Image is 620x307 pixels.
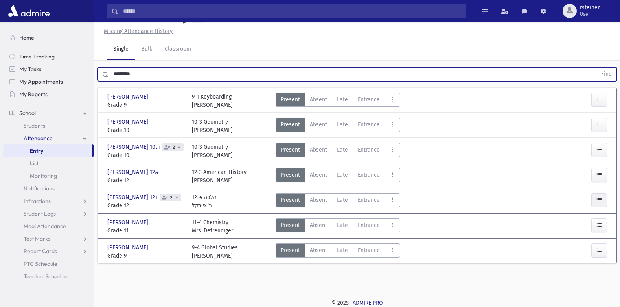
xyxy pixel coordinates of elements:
input: Search [118,4,466,18]
span: Entrance [358,171,380,179]
span: Absent [310,146,327,154]
a: Infractions [3,195,94,207]
span: Entrance [358,95,380,104]
span: [PERSON_NAME] [107,243,150,252]
div: AttTypes [276,243,400,260]
span: Entrance [358,246,380,254]
div: 11-4 Chemistry Mrs. Defreudiger [192,218,233,235]
span: My Appointments [19,78,63,85]
div: 10-3 Geometry [PERSON_NAME] [192,143,233,159]
span: Student Logs [24,210,56,217]
div: AttTypes [276,93,400,109]
a: Report Cards [3,245,94,258]
div: 10-3 Geometry [PERSON_NAME] [192,118,233,134]
span: My Tasks [19,66,41,73]
span: Present [281,146,300,154]
span: School [19,110,36,117]
span: Entry [30,147,43,154]
a: School [3,107,94,119]
div: AttTypes [276,168,400,185]
span: Teacher Schedule [24,273,68,280]
span: Late [337,221,348,229]
span: Report Cards [24,248,57,255]
a: PTC Schedule [3,258,94,270]
a: Monitoring [3,170,94,182]
a: My Reports [3,88,94,101]
span: Late [337,146,348,154]
span: [PERSON_NAME] [107,218,150,227]
span: Notifications [24,185,55,192]
span: [PERSON_NAME] ד12 [107,193,160,201]
span: Late [337,171,348,179]
span: Absent [310,196,327,204]
span: Late [337,196,348,204]
span: Present [281,121,300,129]
span: Grade 9 [107,101,184,109]
a: Student Logs [3,207,94,220]
u: Missing Attendance History [104,28,173,35]
a: Attendance [3,132,94,144]
div: AttTypes [276,118,400,134]
span: Present [281,246,300,254]
span: Monitoring [30,172,57,179]
span: Grade 11 [107,227,184,235]
span: My Reports [19,91,48,98]
span: Absent [310,246,327,254]
button: Find [596,68,616,81]
a: Notifications [3,182,94,195]
div: AttTypes [276,193,400,210]
span: Present [281,221,300,229]
a: Test Marks [3,232,94,245]
span: [PERSON_NAME] [107,118,150,126]
div: 9-4 Global Studies [PERSON_NAME] [192,243,238,260]
span: PTC Schedule [24,260,57,267]
span: rsteiner [580,5,600,11]
span: [PERSON_NAME] 10th [107,143,162,151]
a: My Appointments [3,75,94,88]
span: 2 [171,145,177,150]
a: Classroom [158,38,197,60]
span: Students [24,122,45,129]
span: Present [281,196,300,204]
span: Absent [310,121,327,129]
a: Students [3,119,94,132]
span: Grade 9 [107,252,184,260]
span: Entrance [358,196,380,204]
span: Entrance [358,221,380,229]
span: User [580,11,600,17]
span: Grade 12 [107,176,184,185]
span: Grade 12 [107,201,184,210]
a: Bulk [135,38,158,60]
span: Absent [310,221,327,229]
span: Present [281,171,300,179]
div: AttTypes [276,218,400,235]
span: List [30,160,39,167]
a: List [3,157,94,170]
span: Present [281,95,300,104]
span: [PERSON_NAME] [107,93,150,101]
a: Single [107,38,135,60]
div: 12-4 הלכה ר' פינקל [192,193,217,210]
a: Home [3,31,94,44]
span: Absent [310,95,327,104]
a: Meal Attendance [3,220,94,232]
span: Infractions [24,197,51,205]
span: Absent [310,171,327,179]
a: Teacher Schedule [3,270,94,283]
span: Late [337,121,348,129]
span: Time Tracking [19,53,55,60]
span: Test Marks [24,235,50,242]
span: 2 [169,195,174,200]
div: AttTypes [276,143,400,159]
div: © 2025 - [107,299,607,307]
div: 9-1 Keyboarding [PERSON_NAME] [192,93,233,109]
span: Attendance [24,135,53,142]
img: AdmirePro [6,3,52,19]
span: Home [19,34,34,41]
span: Late [337,246,348,254]
span: Grade 10 [107,151,184,159]
a: My Tasks [3,63,94,75]
div: 12-3 American History [PERSON_NAME] [192,168,247,185]
span: Entrance [358,121,380,129]
span: [PERSON_NAME] א12 [107,168,160,176]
